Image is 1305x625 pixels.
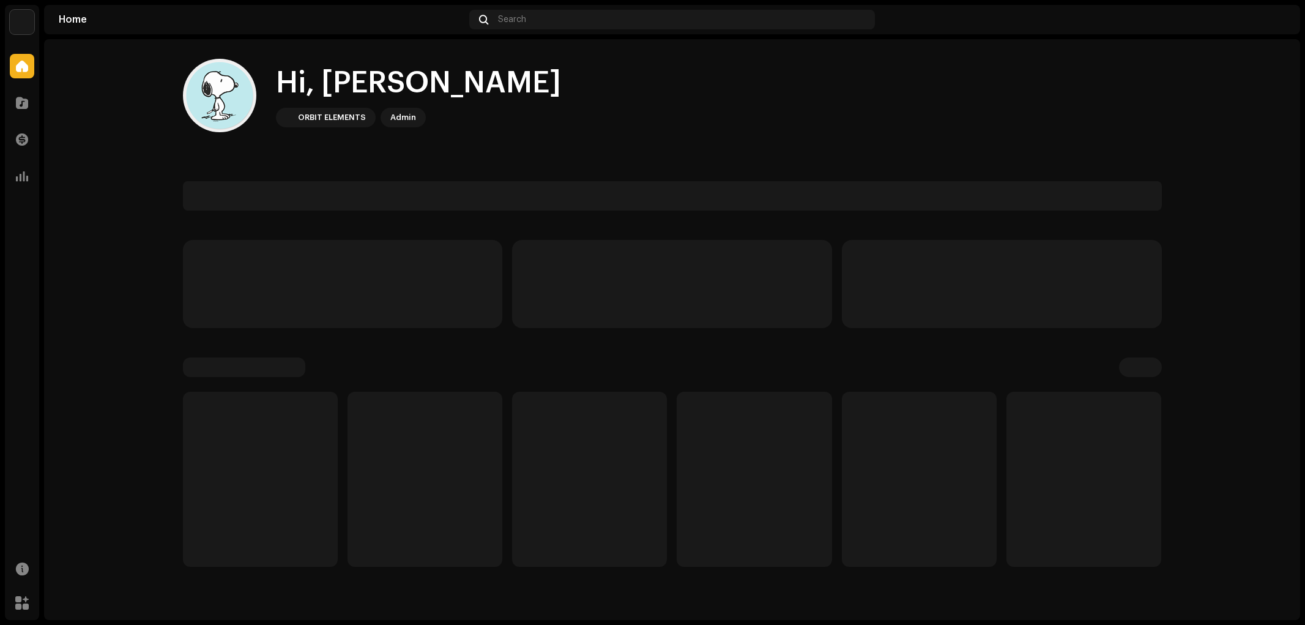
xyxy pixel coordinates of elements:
div: Admin [390,110,416,125]
div: Hi, [PERSON_NAME] [276,64,561,103]
span: Search [498,15,526,24]
img: 1b2f6ba0-9592-4cb9-a9c9-59d21a4724ca [183,59,256,132]
img: 1b2f6ba0-9592-4cb9-a9c9-59d21a4724ca [1266,10,1285,29]
div: ORBIT ELEMENTS [298,110,366,125]
img: 0029baec-73b5-4e5b-bf6f-b72015a23c67 [10,10,34,34]
div: Home [59,15,464,24]
img: 0029baec-73b5-4e5b-bf6f-b72015a23c67 [278,110,293,125]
